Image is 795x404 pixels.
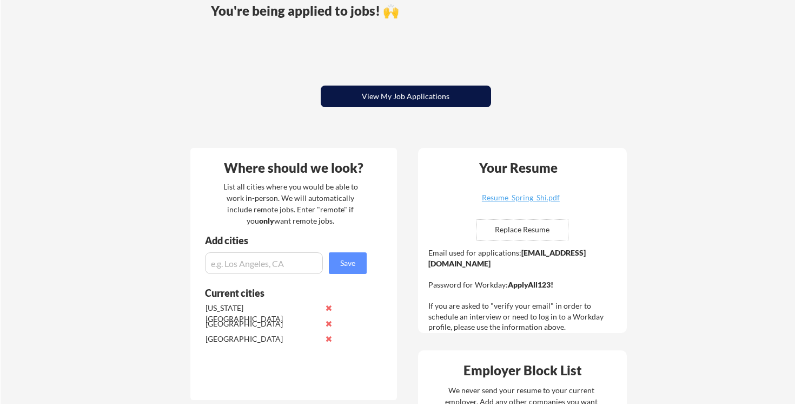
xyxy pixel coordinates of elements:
[456,194,585,211] a: Resume_Spring_Shi.pdf
[193,161,394,174] div: Where should we look?
[465,161,572,174] div: Your Resume
[456,194,585,201] div: Resume_Spring_Shi.pdf
[216,181,365,226] div: List all cities where you would be able to work in-person. We will automatically include remote j...
[508,280,553,289] strong: ApplyAll123!
[259,216,274,225] strong: only
[205,288,355,298] div: Current cities
[428,248,586,268] strong: [EMAIL_ADDRESS][DOMAIN_NAME]
[321,86,491,107] button: View My Job Applications
[428,247,619,333] div: Email used for applications: Password for Workday: If you are asked to "verify your email" in ord...
[211,4,601,17] div: You're being applied to jobs! 🙌
[422,364,624,377] div: Employer Block List
[206,303,320,324] div: [US_STATE][GEOGRAPHIC_DATA]
[206,334,320,344] div: [GEOGRAPHIC_DATA]
[205,236,369,245] div: Add cities
[329,252,367,274] button: Save
[205,252,323,274] input: e.g. Los Angeles, CA
[206,318,320,329] div: [GEOGRAPHIC_DATA]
